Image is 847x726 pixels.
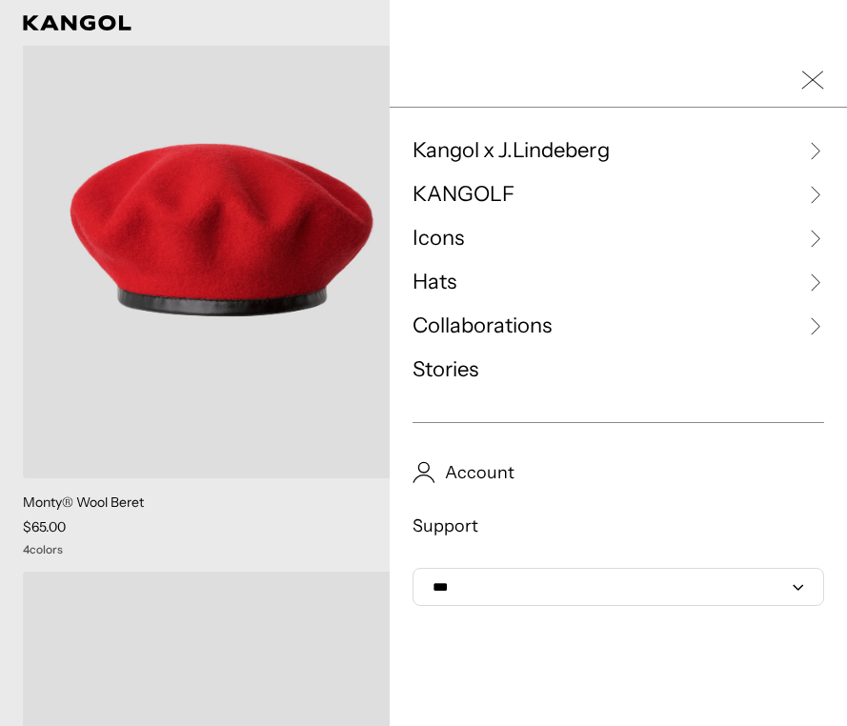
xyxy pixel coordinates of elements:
[413,568,824,606] select: Select Currency
[801,69,824,91] button: Close Mobile Nav
[413,514,478,537] span: Support
[413,268,456,296] span: Hats
[413,312,824,340] a: Collaborations
[413,224,464,252] span: Icons
[435,461,514,484] span: Account
[413,312,552,340] span: Collaborations
[413,268,824,296] a: Hats
[413,180,514,209] span: KANGOLF
[413,180,824,209] a: KANGOLF
[413,514,824,537] a: Support
[413,136,610,165] span: Kangol x J.Lindeberg
[413,136,824,165] a: Kangol x J.Lindeberg
[413,461,824,484] a: Account
[413,355,824,384] a: Stories
[413,224,824,252] a: Icons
